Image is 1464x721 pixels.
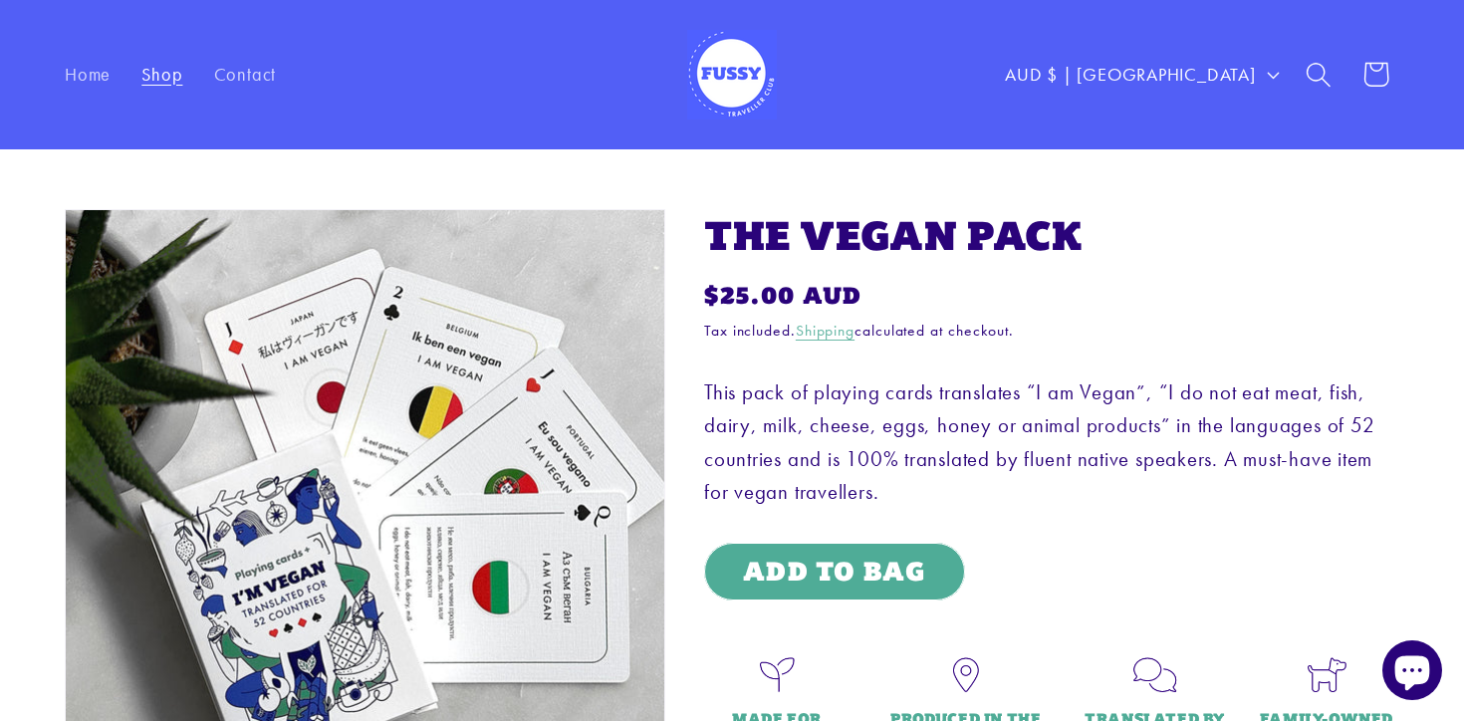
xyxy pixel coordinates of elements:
[704,320,1399,344] div: Tax included. calculated at checkout.
[65,64,111,86] span: Home
[990,50,1291,99] button: AUD $ | [GEOGRAPHIC_DATA]
[704,209,1399,261] h1: THE VEGAN PACK
[198,48,292,102] a: Contact
[1376,640,1448,705] inbox-online-store-chat: Shopify online store chat
[214,64,276,86] span: Contact
[1291,46,1347,103] summary: Search
[677,20,787,129] a: Fussy Traveller Club
[752,649,802,699] img: leaf_a5409cda-03ee-4e7a-8342-9faf8d85ac56.png
[704,280,862,312] span: $25.00 AUD
[126,48,198,102] a: Shop
[687,30,777,120] img: Fussy Traveller Club
[49,48,125,102] a: Home
[704,543,965,601] button: Add to Bag
[1005,62,1256,87] span: AUD $ | [GEOGRAPHIC_DATA]
[1302,649,1351,699] img: dog_5e53caa5-9048-4a91-9176-77df1fb3cc7d.png
[141,64,182,86] span: Shop
[796,321,854,341] a: Shipping
[1130,649,1180,699] img: speach.png
[704,376,1399,510] div: This pack of playing cards translates “I am Vegan”, “I do not eat meat, fish, dairy, milk, cheese...
[941,649,991,699] img: pin.png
